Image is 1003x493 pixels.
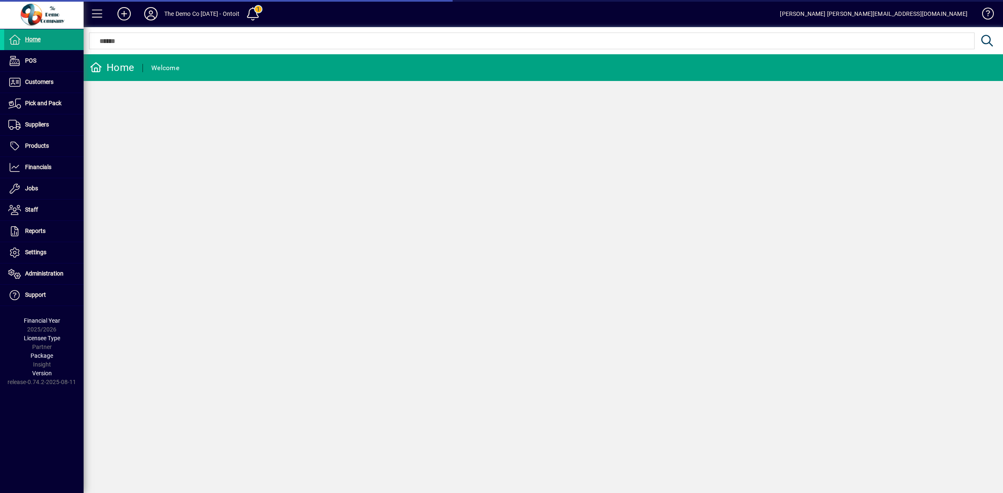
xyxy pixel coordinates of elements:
[25,164,51,170] span: Financials
[25,142,49,149] span: Products
[164,7,239,20] div: The Demo Co [DATE] - Ontoit
[24,317,60,324] span: Financial Year
[25,57,36,64] span: POS
[25,228,46,234] span: Reports
[25,249,46,255] span: Settings
[4,263,84,284] a: Administration
[780,7,967,20] div: [PERSON_NAME] [PERSON_NAME][EMAIL_ADDRESS][DOMAIN_NAME]
[25,270,64,277] span: Administration
[25,206,38,213] span: Staff
[4,178,84,199] a: Jobs
[25,121,49,128] span: Suppliers
[25,78,53,85] span: Customers
[4,51,84,71] a: POS
[31,352,53,359] span: Package
[25,36,41,43] span: Home
[4,136,84,157] a: Products
[137,6,164,21] button: Profile
[24,335,60,341] span: Licensee Type
[976,2,993,29] a: Knowledge Base
[25,291,46,298] span: Support
[111,6,137,21] button: Add
[4,93,84,114] a: Pick and Pack
[4,114,84,135] a: Suppliers
[90,61,134,74] div: Home
[4,200,84,220] a: Staff
[4,157,84,178] a: Financials
[32,370,52,377] span: Version
[151,61,179,75] div: Welcome
[4,221,84,242] a: Reports
[25,100,61,106] span: Pick and Pack
[4,72,84,93] a: Customers
[4,242,84,263] a: Settings
[4,285,84,306] a: Support
[25,185,38,192] span: Jobs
